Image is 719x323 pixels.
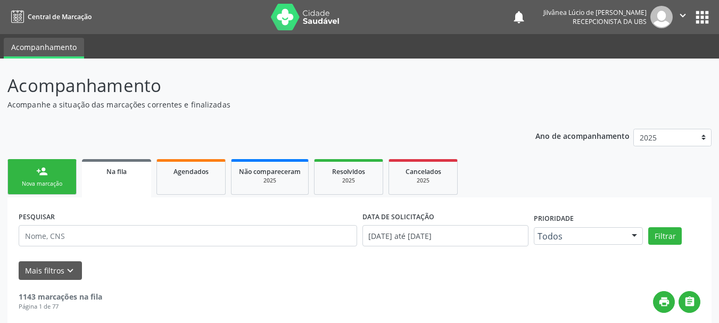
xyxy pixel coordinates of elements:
img: img [650,6,673,28]
div: Jilvânea Lúcio de [PERSON_NAME] [543,8,647,17]
button: apps [693,8,712,27]
div: Página 1 de 77 [19,302,102,311]
button: Mais filtroskeyboard_arrow_down [19,261,82,280]
span: Agendados [173,167,209,176]
span: Cancelados [406,167,441,176]
input: Selecione um intervalo [362,225,529,246]
strong: 1143 marcações na fila [19,292,102,302]
div: person_add [36,165,48,177]
span: Na fila [106,167,127,176]
p: Ano de acompanhamento [535,129,630,142]
span: Central de Marcação [28,12,92,21]
span: Resolvidos [332,167,365,176]
label: PESQUISAR [19,209,55,225]
span: Todos [538,231,621,242]
span: Recepcionista da UBS [573,17,647,26]
p: Acompanhamento [7,72,500,99]
i:  [684,296,696,308]
div: 2025 [239,177,301,185]
div: 2025 [322,177,375,185]
button: notifications [511,10,526,24]
button:  [679,291,700,313]
i: print [658,296,670,308]
span: Não compareceram [239,167,301,176]
button: print [653,291,675,313]
a: Acompanhamento [4,38,84,59]
button: Filtrar [648,227,682,245]
div: Nova marcação [15,180,69,188]
p: Acompanhe a situação das marcações correntes e finalizadas [7,99,500,110]
label: Prioridade [534,211,574,227]
div: 2025 [396,177,450,185]
input: Nome, CNS [19,225,357,246]
label: DATA DE SOLICITAÇÃO [362,209,434,225]
i: keyboard_arrow_down [64,265,76,277]
a: Central de Marcação [7,8,92,26]
button:  [673,6,693,28]
i:  [677,10,689,21]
